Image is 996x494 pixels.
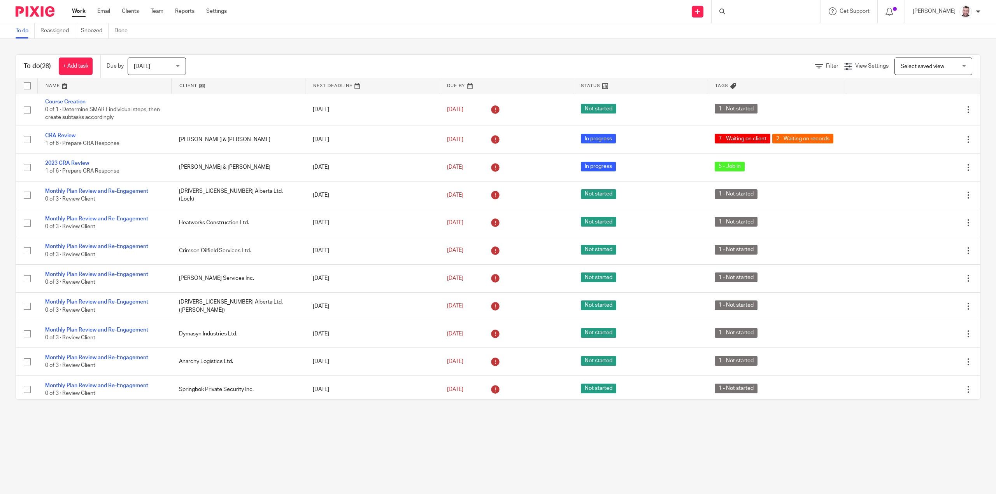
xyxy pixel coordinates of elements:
[45,107,160,120] span: 0 of 1 · Determine SMART individual steps, then create subtasks accordingly
[715,272,758,282] span: 1 - Not started
[447,164,463,170] span: [DATE]
[81,23,109,38] a: Snoozed
[97,7,110,15] a: Email
[447,192,463,198] span: [DATE]
[45,391,95,396] span: 0 of 3 · Review Client
[581,328,616,338] span: Not started
[581,300,616,310] span: Not started
[45,335,95,340] span: 0 of 3 · Review Client
[171,126,305,153] td: [PERSON_NAME] & [PERSON_NAME]
[45,244,148,249] a: Monthly Plan Review and Re-Engagement
[826,63,838,69] span: Filter
[175,7,195,15] a: Reports
[447,359,463,364] span: [DATE]
[171,237,305,264] td: Crimson Oilfield Services Ltd.
[447,276,463,281] span: [DATE]
[305,181,439,209] td: [DATE]
[45,141,119,146] span: 1 of 6 · Prepare CRA Response
[171,181,305,209] td: [DRIVERS_LICENSE_NUMBER] Alberta Ltd. (Lock)
[72,7,86,15] a: Work
[171,154,305,181] td: [PERSON_NAME] & [PERSON_NAME]
[45,169,119,174] span: 1 of 6 · Prepare CRA Response
[171,375,305,403] td: Springbok Private Security Inc.
[305,154,439,181] td: [DATE]
[45,99,86,105] a: Course Creation
[447,137,463,142] span: [DATE]
[901,64,944,69] span: Select saved view
[151,7,163,15] a: Team
[447,220,463,225] span: [DATE]
[45,299,148,305] a: Monthly Plan Review and Re-Engagement
[715,104,758,113] span: 1 - Not started
[114,23,133,38] a: Done
[715,300,758,310] span: 1 - Not started
[45,327,148,333] a: Monthly Plan Review and Re-Engagement
[45,363,95,368] span: 0 of 3 · Review Client
[45,383,148,388] a: Monthly Plan Review and Re-Engagement
[840,9,870,14] span: Get Support
[305,237,439,264] td: [DATE]
[45,272,148,277] a: Monthly Plan Review and Re-Engagement
[45,216,148,222] a: Monthly Plan Review and Re-Engagement
[913,7,956,15] p: [PERSON_NAME]
[581,356,616,366] span: Not started
[16,23,35,38] a: To do
[959,5,972,18] img: Shawn%20Headshot%2011-2020%20Cropped%20Resized2.jpg
[45,133,75,138] a: CRA Review
[715,328,758,338] span: 1 - Not started
[581,104,616,113] span: Not started
[45,196,95,202] span: 0 of 3 · Review Client
[305,320,439,347] td: [DATE]
[581,217,616,227] span: Not started
[581,162,616,171] span: In progress
[772,134,833,143] span: 2 - Waiting on records
[715,384,758,393] span: 1 - Not started
[45,161,89,166] a: 2023 CRA Review
[122,7,139,15] a: Clients
[16,6,54,17] img: Pixie
[305,209,439,237] td: [DATE]
[715,356,758,366] span: 1 - Not started
[171,265,305,292] td: [PERSON_NAME] Services Inc.
[45,252,95,257] span: 0 of 3 · Review Client
[59,58,93,75] a: + Add task
[171,320,305,347] td: Dymasyn Industries Ltd.
[206,7,227,15] a: Settings
[715,189,758,199] span: 1 - Not started
[45,224,95,230] span: 0 of 3 · Review Client
[45,279,95,285] span: 0 of 3 · Review Client
[171,292,305,320] td: [DRIVERS_LICENSE_NUMBER] Alberta Ltd. ([PERSON_NAME])
[45,189,148,194] a: Monthly Plan Review and Re-Engagement
[715,84,728,88] span: Tags
[45,355,148,360] a: Monthly Plan Review and Re-Engagement
[855,63,889,69] span: View Settings
[305,348,439,375] td: [DATE]
[107,62,124,70] p: Due by
[447,331,463,337] span: [DATE]
[305,375,439,403] td: [DATE]
[171,348,305,375] td: Anarchy Logistics Ltd.
[581,134,616,143] span: In progress
[581,384,616,393] span: Not started
[581,245,616,255] span: Not started
[447,387,463,392] span: [DATE]
[447,107,463,112] span: [DATE]
[305,292,439,320] td: [DATE]
[447,248,463,253] span: [DATE]
[305,94,439,126] td: [DATE]
[24,62,51,70] h1: To do
[715,245,758,255] span: 1 - Not started
[45,307,95,313] span: 0 of 3 · Review Client
[715,217,758,227] span: 1 - Not started
[305,265,439,292] td: [DATE]
[40,23,75,38] a: Reassigned
[581,272,616,282] span: Not started
[715,134,770,143] span: 7 - Waiting on client
[171,209,305,237] td: Heatworks Construction Ltd.
[581,189,616,199] span: Not started
[134,64,150,69] span: [DATE]
[715,162,745,171] span: 5 - Job in
[40,63,51,69] span: (28)
[447,304,463,309] span: [DATE]
[305,126,439,153] td: [DATE]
